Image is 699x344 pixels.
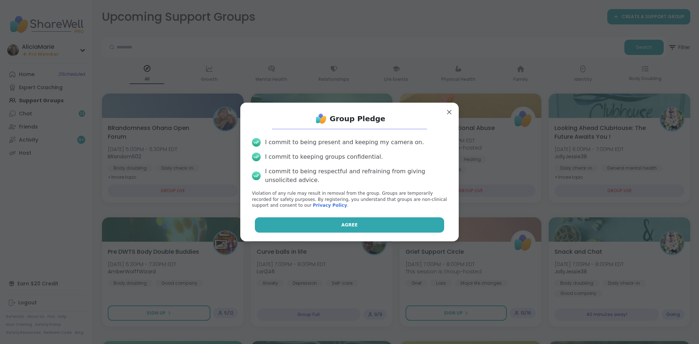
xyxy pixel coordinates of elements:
[252,190,447,209] p: Violation of any rule may result in removal from the group. Groups are temporarily recorded for s...
[265,167,447,185] div: I commit to being respectful and refraining from giving unsolicited advice.
[313,203,347,208] a: Privacy Policy
[330,114,386,124] h1: Group Pledge
[255,217,445,233] button: Agree
[314,111,328,126] img: ShareWell Logo
[265,153,383,161] div: I commit to keeping groups confidential.
[265,138,424,147] div: I commit to being present and keeping my camera on.
[341,222,358,228] span: Agree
